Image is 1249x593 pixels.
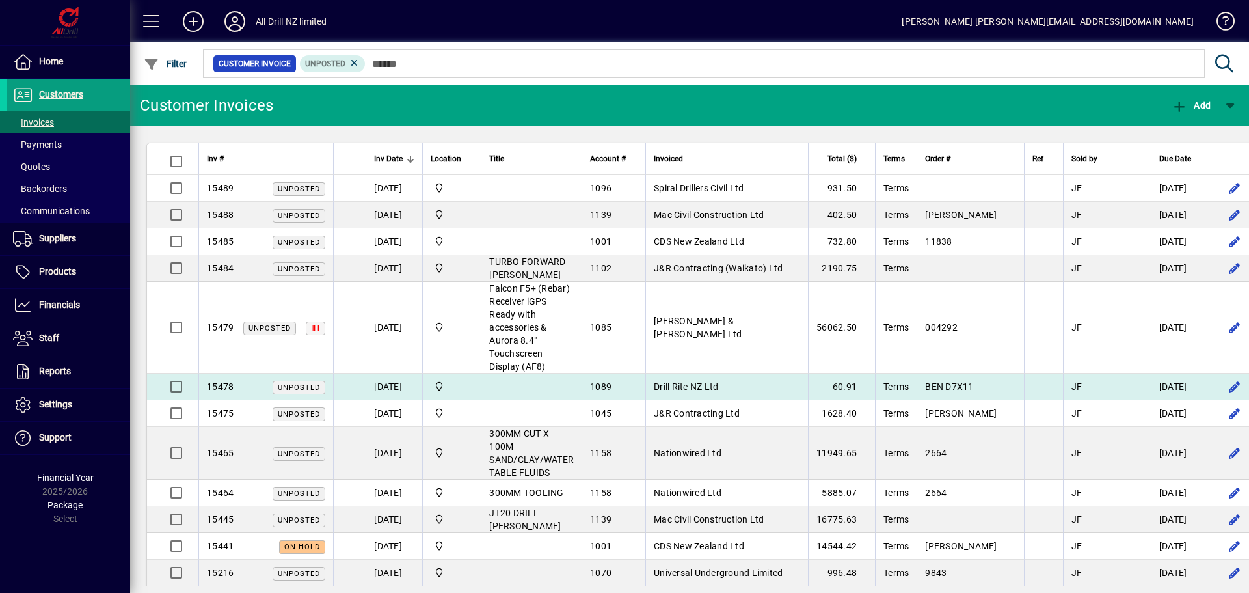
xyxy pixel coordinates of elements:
span: Unposted [278,570,320,578]
span: All Drill NZ Limited [431,566,473,580]
span: Financials [39,299,80,310]
span: Customers [39,89,83,100]
td: 402.50 [808,202,875,228]
span: JF [1071,322,1082,333]
td: 60.91 [808,374,875,400]
span: Communications [13,206,90,216]
td: [DATE] [366,480,422,506]
span: Invoiced [654,152,683,166]
span: TURBO FORWARD [PERSON_NAME] [489,256,565,280]
td: [DATE] [1151,533,1211,560]
button: Edit [1224,443,1245,463]
span: 1089 [590,381,611,392]
span: Order # [925,152,950,166]
div: Due Date [1159,152,1203,166]
span: All Drill NZ Limited [431,234,473,249]
span: 1139 [590,514,611,525]
button: Edit [1224,204,1245,225]
span: CDS New Zealand Ltd [654,541,744,551]
button: Edit [1224,482,1245,503]
a: Knowledge Base [1207,3,1233,45]
td: 16775.63 [808,506,875,533]
span: All Drill NZ Limited [431,208,473,222]
td: 11949.65 [808,427,875,480]
span: JF [1071,236,1082,247]
span: Staff [39,333,59,343]
span: Package [47,500,83,510]
span: Title [489,152,504,166]
span: [PERSON_NAME] & [PERSON_NAME] Ltd [654,316,742,339]
span: 15479 [207,322,234,333]
span: 11838 [925,236,952,247]
span: [PERSON_NAME] [925,541,997,551]
a: Suppliers [7,223,130,255]
span: Terms [883,568,909,578]
span: JF [1071,263,1082,273]
span: 1102 [590,263,611,273]
button: Edit [1224,562,1245,583]
span: Suppliers [39,233,76,243]
td: [DATE] [1151,560,1211,586]
span: All Drill NZ Limited [431,512,473,527]
button: Profile [214,10,256,33]
button: Edit [1224,231,1245,252]
span: Terms [883,263,909,273]
button: Add [1168,94,1214,117]
span: 2664 [925,488,947,498]
span: JF [1071,568,1082,578]
span: JF [1071,408,1082,419]
span: 15485 [207,236,234,247]
td: 14544.42 [808,533,875,560]
td: [DATE] [1151,228,1211,255]
span: Terms [883,183,909,193]
span: Unposted [278,490,320,498]
td: [DATE] [1151,202,1211,228]
span: Terms [883,541,909,551]
span: BEN D7X11 [925,381,973,392]
span: 1158 [590,448,611,458]
span: JF [1071,514,1082,525]
span: Unposted [278,238,320,247]
div: Total ($) [816,152,868,166]
span: 1001 [590,236,611,247]
a: Quotes [7,156,130,178]
span: 1139 [590,210,611,220]
span: JF [1071,448,1082,458]
a: Home [7,46,130,78]
span: JF [1071,541,1082,551]
span: Customer Invoice [219,57,291,70]
a: Invoices [7,111,130,133]
td: 996.48 [808,560,875,586]
span: Unposted [278,450,320,458]
button: Edit [1224,317,1245,338]
span: 2664 [925,448,947,458]
td: [DATE] [366,427,422,480]
td: [DATE] [366,228,422,255]
td: [DATE] [366,400,422,427]
a: Backorders [7,178,130,200]
span: Home [39,56,63,66]
span: Add [1172,100,1211,111]
span: Terms [883,322,909,333]
span: Terms [883,381,909,392]
span: Backorders [13,184,67,194]
td: [DATE] [1151,400,1211,427]
span: Account # [590,152,626,166]
a: Products [7,256,130,288]
td: 56062.50 [808,282,875,374]
td: [DATE] [366,175,422,202]
span: Terms [883,236,909,247]
span: Terms [883,448,909,458]
td: [DATE] [1151,374,1211,400]
div: Sold by [1071,152,1143,166]
span: 004292 [925,322,958,333]
a: Communications [7,200,130,222]
div: Ref [1032,152,1055,166]
button: Edit [1224,178,1245,199]
a: Support [7,422,130,454]
span: Due Date [1159,152,1191,166]
span: Unposted [278,410,320,419]
span: 1158 [590,488,611,498]
span: Unposted [278,383,320,392]
span: 300MM CUT X 100M SAND/CLAY/WATER TABLE FLUIDS [489,428,574,478]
